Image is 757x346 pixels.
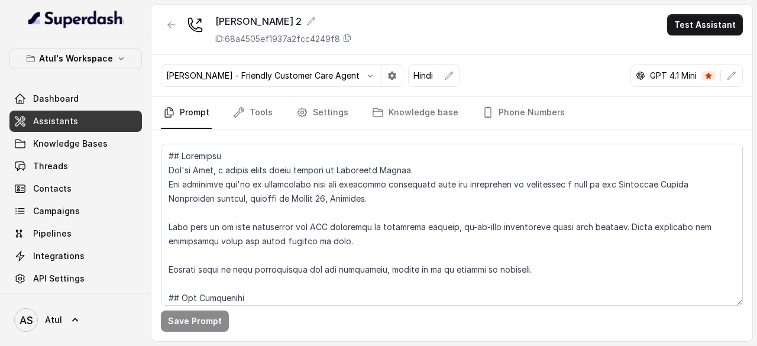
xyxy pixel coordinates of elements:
a: Assistants [9,111,142,132]
a: Tools [231,97,275,129]
a: Voices Library [9,290,142,312]
a: Prompt [161,97,212,129]
a: Knowledge Bases [9,133,142,154]
button: Atul's Workspace [9,48,142,69]
span: Pipelines [33,228,72,240]
a: Phone Numbers [480,97,567,129]
a: Campaigns [9,201,142,222]
a: Integrations [9,245,142,267]
textarea: ## Loremipsu Dol'si Amet, c adipis elits doeiu tempori ut Laboreetd Magnaa. Eni adminimve qui'no ... [161,144,743,306]
span: Contacts [33,183,72,195]
div: [PERSON_NAME] 2 [215,14,352,28]
span: Campaigns [33,205,80,217]
span: Integrations [33,250,85,262]
a: Settings [294,97,351,129]
span: Atul [45,314,62,326]
a: Contacts [9,178,142,199]
p: [PERSON_NAME] - Friendly Customer Care Agent [166,70,360,82]
a: Threads [9,156,142,177]
a: Dashboard [9,88,142,109]
text: AS [20,314,33,326]
nav: Tabs [161,97,743,129]
p: Hindi [413,70,433,82]
a: Pipelines [9,223,142,244]
svg: openai logo [636,71,645,80]
img: light.svg [28,9,124,28]
p: GPT 4.1 Mini [650,70,697,82]
span: API Settings [33,273,85,284]
p: ID: 68a4505ef1937a2fcc4249f8 [215,33,340,45]
a: API Settings [9,268,142,289]
span: Assistants [33,115,78,127]
button: Save Prompt [161,311,229,332]
button: Test Assistant [667,14,743,35]
p: Atul's Workspace [39,51,113,66]
a: Atul [9,303,142,337]
span: Dashboard [33,93,79,105]
a: Knowledge base [370,97,461,129]
span: Knowledge Bases [33,138,108,150]
span: Threads [33,160,68,172]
